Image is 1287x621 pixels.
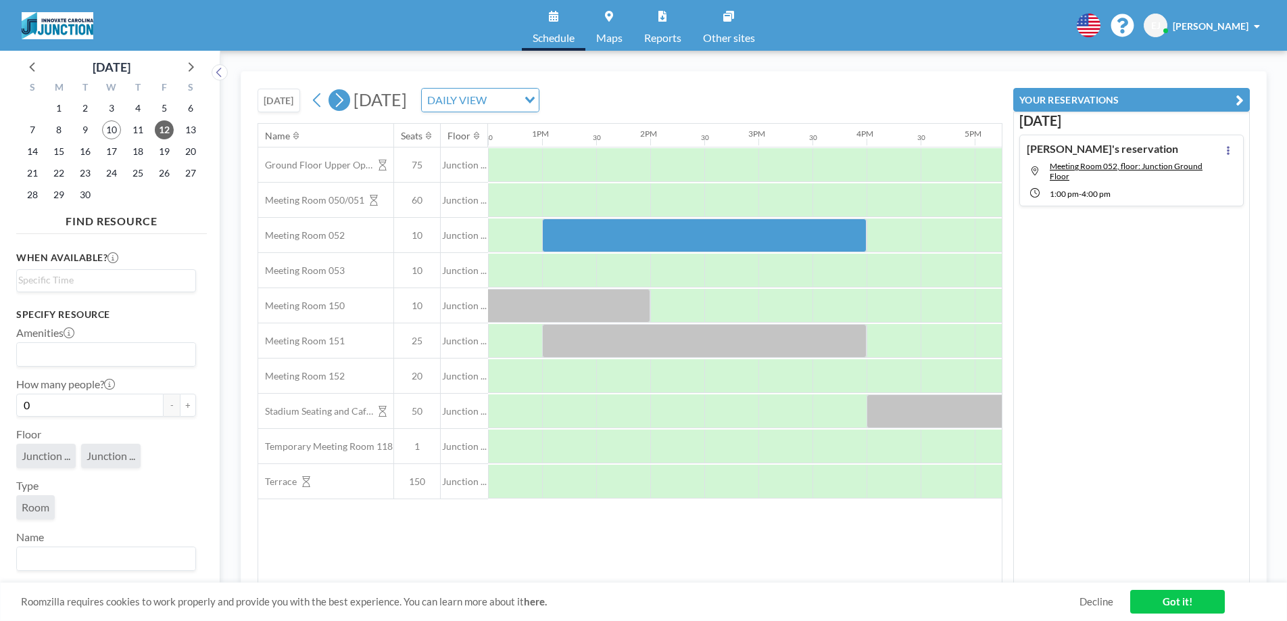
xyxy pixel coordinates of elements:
span: Thursday, September 18, 2025 [128,142,147,161]
span: Meeting Room 150 [258,300,345,312]
span: Wednesday, September 3, 2025 [102,99,121,118]
span: Saturday, September 13, 2025 [181,120,200,139]
span: Sunday, September 28, 2025 [23,185,42,204]
span: [DATE] [354,89,407,110]
div: 5PM [965,129,981,139]
span: [PERSON_NAME] [1173,20,1248,32]
h4: FIND RESOURCE [16,209,207,228]
div: Search for option [17,270,195,290]
span: Meeting Room 052, floor: Junction Ground Floor [1050,161,1203,181]
a: Decline [1079,595,1113,608]
span: Temporary Meeting Room 118 [258,440,393,453]
span: Thursday, September 4, 2025 [128,99,147,118]
a: here. [524,595,547,607]
div: T [124,80,151,97]
span: 60 [394,194,440,206]
span: Ground Floor Upper Open Area [258,159,373,171]
img: organization-logo [22,12,93,39]
span: Thursday, September 25, 2025 [128,164,147,183]
label: Amenities [16,326,74,340]
span: - [1079,189,1082,199]
span: Tuesday, September 2, 2025 [76,99,95,118]
span: Junction ... [441,440,488,453]
span: Junction ... [441,405,488,417]
span: Room [22,501,49,514]
div: 30 [809,133,817,142]
div: Seats [401,130,422,142]
span: 1:00 PM [1050,189,1079,199]
span: Tuesday, September 9, 2025 [76,120,95,139]
span: Meeting Room 053 [258,264,345,277]
span: 4:00 PM [1082,189,1111,199]
span: Monday, September 1, 2025 [49,99,68,118]
span: Junction ... [22,449,70,463]
label: Name [16,530,44,544]
span: 50 [394,405,440,417]
span: Junction ... [441,194,488,206]
span: Friday, September 26, 2025 [155,164,174,183]
div: W [99,80,125,97]
span: Sunday, September 21, 2025 [23,164,42,183]
span: 150 [394,476,440,488]
h4: [PERSON_NAME]'s reservation [1027,142,1178,156]
span: 10 [394,264,440,277]
input: Search for option [18,273,188,287]
span: Junction ... [441,300,488,312]
input: Search for option [491,91,516,109]
button: YOUR RESERVATIONS [1013,88,1250,112]
span: Wednesday, September 24, 2025 [102,164,121,183]
a: Got it! [1130,590,1225,614]
div: 30 [917,133,925,142]
span: Monday, September 22, 2025 [49,164,68,183]
span: Meeting Room 151 [258,335,345,347]
div: 3PM [748,129,765,139]
button: [DATE] [258,89,300,112]
div: F [151,80,177,97]
div: S [20,80,46,97]
span: Junction ... [441,476,488,488]
h3: Specify resource [16,308,196,321]
div: 4PM [856,129,873,139]
span: Monday, September 29, 2025 [49,185,68,204]
span: Meeting Room 052 [258,229,345,241]
span: Meeting Room 152 [258,370,345,382]
span: Friday, September 12, 2025 [155,120,174,139]
div: 30 [701,133,709,142]
span: Tuesday, September 30, 2025 [76,185,95,204]
span: Friday, September 19, 2025 [155,142,174,161]
span: Thursday, September 11, 2025 [128,120,147,139]
div: S [177,80,203,97]
div: T [72,80,99,97]
div: 1PM [532,129,549,139]
span: 10 [394,300,440,312]
div: 30 [485,133,493,142]
div: 2PM [640,129,657,139]
button: + [180,394,196,417]
div: Search for option [17,547,195,570]
span: Tuesday, September 16, 2025 [76,142,95,161]
span: Junction ... [441,159,488,171]
input: Search for option [18,346,188,363]
span: 20 [394,370,440,382]
span: Wednesday, September 10, 2025 [102,120,121,139]
span: Junction ... [441,370,488,382]
span: Maps [596,32,623,43]
span: Stadium Seating and Cafe area [258,405,373,417]
span: Saturday, September 6, 2025 [181,99,200,118]
span: Monday, September 8, 2025 [49,120,68,139]
span: Sunday, September 14, 2025 [23,142,42,161]
div: Search for option [422,89,539,112]
span: Junction ... [441,264,488,277]
span: Schedule [533,32,575,43]
span: Reports [644,32,681,43]
span: Meeting Room 050/051 [258,194,364,206]
span: Junction ... [441,229,488,241]
span: Sunday, September 7, 2025 [23,120,42,139]
label: Floor [16,428,41,441]
label: Type [16,479,39,492]
div: Name [265,130,290,142]
div: M [46,80,72,97]
div: 30 [593,133,601,142]
div: Floor [447,130,470,142]
button: - [164,394,180,417]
